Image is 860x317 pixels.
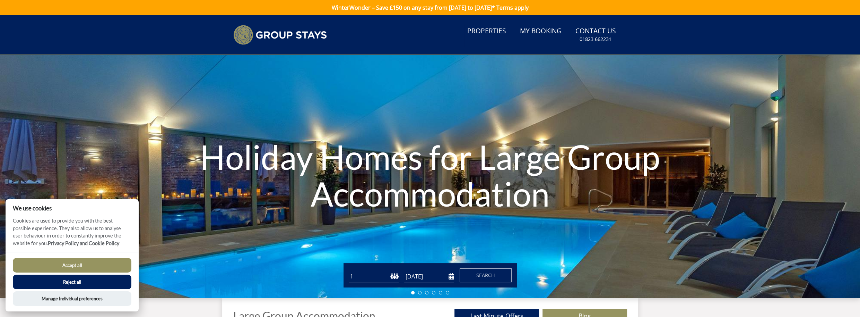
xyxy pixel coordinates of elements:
h1: Holiday Homes for Large Group Accommodation [129,125,731,226]
a: Properties [464,24,509,39]
a: My Booking [517,24,564,39]
button: Manage Individual preferences [13,291,131,306]
button: Search [460,268,512,282]
input: Arrival Date [404,271,454,282]
small: 01823 662231 [580,36,611,43]
button: Reject all [13,275,131,289]
a: Privacy Policy and Cookie Policy [48,240,119,246]
img: Group Stays [233,25,327,45]
h2: We use cookies [6,205,139,211]
span: Search [476,272,495,278]
a: Contact Us01823 662231 [573,24,619,46]
button: Accept all [13,258,131,273]
p: Cookies are used to provide you with the best possible experience. They also allow us to analyse ... [6,217,139,252]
